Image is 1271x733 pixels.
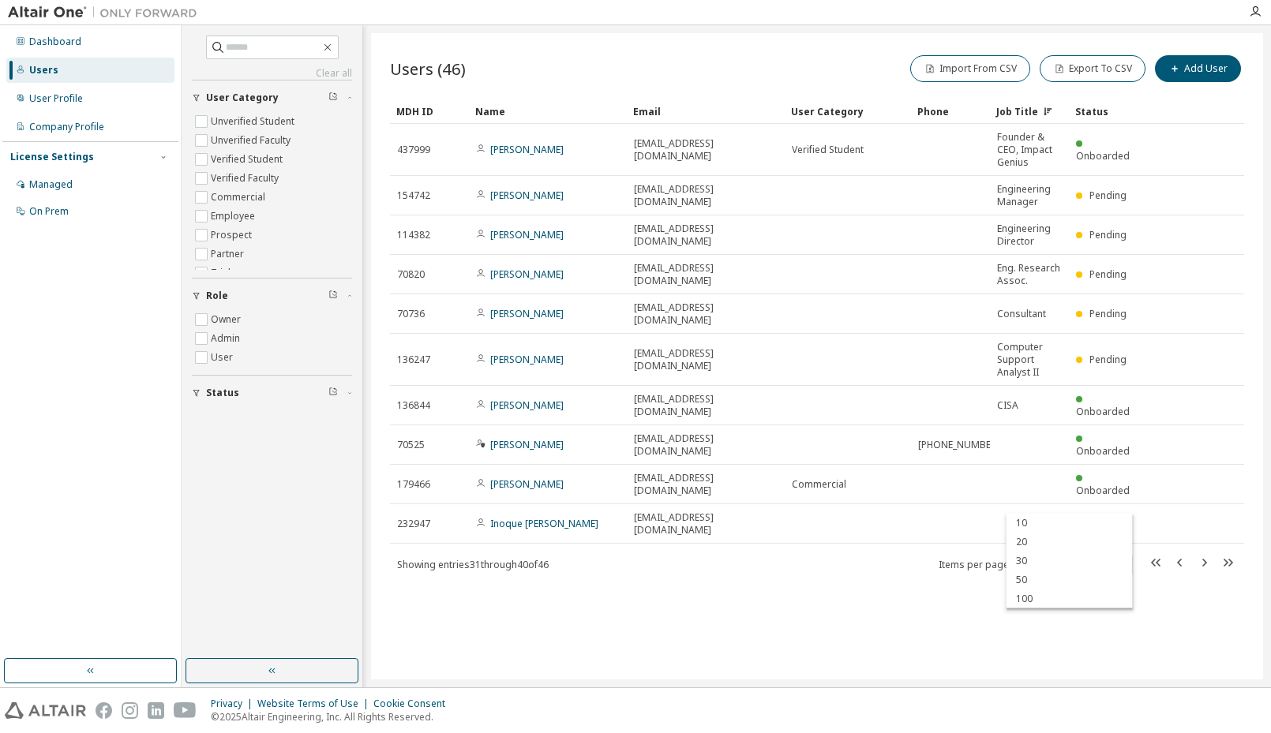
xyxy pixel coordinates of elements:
[634,183,778,208] span: [EMAIL_ADDRESS][DOMAIN_NAME]
[490,267,564,281] a: [PERSON_NAME]
[396,99,463,124] div: MDH ID
[8,5,205,21] img: Altair One
[634,301,778,327] span: [EMAIL_ADDRESS][DOMAIN_NAME]
[1089,267,1127,281] span: Pending
[122,702,138,719] img: instagram.svg
[397,144,430,156] span: 437999
[192,80,352,115] button: User Category
[397,189,430,202] span: 154742
[634,472,778,497] span: [EMAIL_ADDRESS][DOMAIN_NAME]
[211,188,268,207] label: Commercial
[1007,514,1133,533] div: 10
[634,137,778,163] span: [EMAIL_ADDRESS][DOMAIN_NAME]
[490,517,598,530] a: Inoque [PERSON_NAME]
[397,229,430,241] span: 114382
[211,207,258,226] label: Employee
[206,387,239,399] span: Status
[206,92,279,104] span: User Category
[192,67,352,80] a: Clear all
[192,376,352,410] button: Status
[475,99,621,124] div: Name
[918,439,999,451] span: [PHONE_NUMBER]
[1075,99,1142,124] div: Status
[257,697,373,710] div: Website Terms of Use
[96,702,112,719] img: facebook.svg
[997,223,1062,248] span: Engineering Director
[174,702,197,719] img: youtube.svg
[1007,589,1133,608] div: 100
[1089,353,1127,366] span: Pending
[1007,570,1133,589] div: 50
[1089,228,1127,241] span: Pending
[211,150,286,169] label: Verified Student
[634,393,778,418] span: [EMAIL_ADDRESS][DOMAIN_NAME]
[390,58,466,80] span: Users (46)
[1089,189,1127,202] span: Pending
[917,99,984,124] div: Phone
[1007,533,1133,552] div: 20
[791,99,905,124] div: User Category
[211,310,244,329] label: Owner
[211,348,236,367] label: User
[328,290,338,302] span: Clear filter
[490,438,564,451] a: [PERSON_NAME]
[490,143,564,156] a: [PERSON_NAME]
[1007,552,1133,570] div: 30
[211,329,243,348] label: Admin
[1040,55,1145,82] button: Export To CSV
[633,99,778,124] div: Email
[29,36,81,48] div: Dashboard
[10,151,94,163] div: License Settings
[490,477,564,491] a: [PERSON_NAME]
[211,264,234,282] label: Trial
[792,478,846,491] span: Commercial
[192,279,352,313] button: Role
[997,131,1062,169] span: Founder & CEO, Impact Genius
[490,307,564,320] a: [PERSON_NAME]
[490,228,564,241] a: [PERSON_NAME]
[1076,149,1130,163] span: Onboarded
[997,262,1062,287] span: Eng. Research Assoc.
[211,131,294,150] label: Unverified Faculty
[29,64,58,77] div: Users
[148,702,164,719] img: linkedin.svg
[397,268,425,281] span: 70820
[996,99,1063,124] div: Job Title
[397,399,430,412] span: 136844
[397,558,549,571] span: Showing entries 31 through 40 of 46
[373,697,455,710] div: Cookie Consent
[397,308,425,320] span: 70736
[397,353,430,366] span: 136247
[211,226,255,245] label: Prospect
[490,189,564,202] a: [PERSON_NAME]
[1076,444,1130,458] span: Onboarded
[211,710,455,724] p: © 2025 Altair Engineering, Inc. All Rights Reserved.
[910,55,1030,82] button: Import From CSV
[211,245,247,264] label: Partner
[211,169,282,188] label: Verified Faculty
[939,555,1043,575] span: Items per page
[206,290,228,302] span: Role
[1076,405,1130,418] span: Onboarded
[5,702,86,719] img: altair_logo.svg
[997,183,1062,208] span: Engineering Manager
[328,387,338,399] span: Clear filter
[1089,307,1127,320] span: Pending
[29,92,83,105] div: User Profile
[29,121,104,133] div: Company Profile
[29,178,73,191] div: Managed
[397,439,425,451] span: 70525
[490,398,564,412] a: [PERSON_NAME]
[634,223,778,248] span: [EMAIL_ADDRESS][DOMAIN_NAME]
[490,353,564,366] a: [PERSON_NAME]
[634,511,778,537] span: [EMAIL_ADDRESS][DOMAIN_NAME]
[634,262,778,287] span: [EMAIL_ADDRESS][DOMAIN_NAME]
[29,205,69,218] div: On Prem
[211,697,257,710] div: Privacy
[792,144,864,156] span: Verified Student
[397,478,430,491] span: 179466
[997,399,1018,412] span: CISA
[997,308,1046,320] span: Consultant
[211,112,298,131] label: Unverified Student
[1076,484,1130,497] span: Onboarded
